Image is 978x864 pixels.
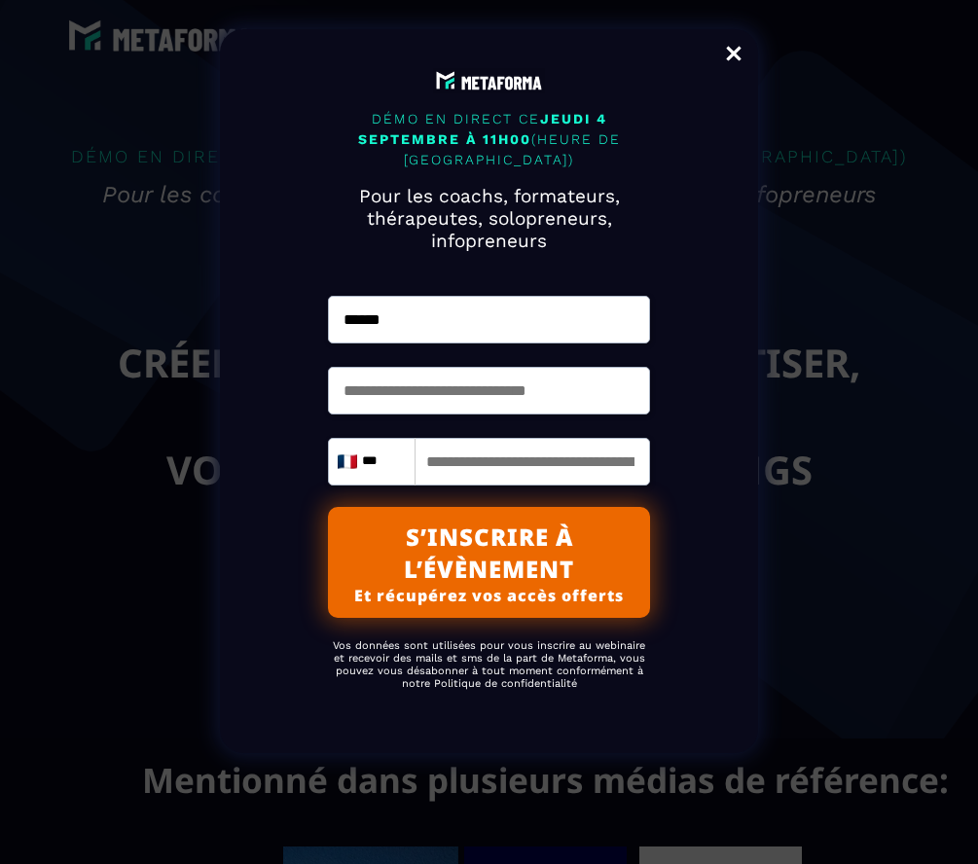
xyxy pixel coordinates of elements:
[358,111,613,147] span: JEUDI 4 SEPTEMBRE À 11H00
[714,34,753,77] a: Close
[328,104,650,175] p: DÉMO EN DIRECT CE (HEURE DE [GEOGRAPHIC_DATA])
[328,507,650,618] button: S’INSCRIRE À L’ÉVÈNEMENTEt récupérez vos accès offerts
[338,454,357,469] img: fr
[328,175,650,262] h2: Pour les coachs, formateurs, thérapeutes, solopreneurs, infopreneurs
[328,630,650,700] h2: Vos données sont utilisées pour vous inscrire au webinaire et recevoir des mails et sms de la par...
[433,68,546,93] img: abe9e435164421cb06e33ef15842a39e_e5ef653356713f0d7dd3797ab850248d_Capture_d%E2%80%99e%CC%81cran_2...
